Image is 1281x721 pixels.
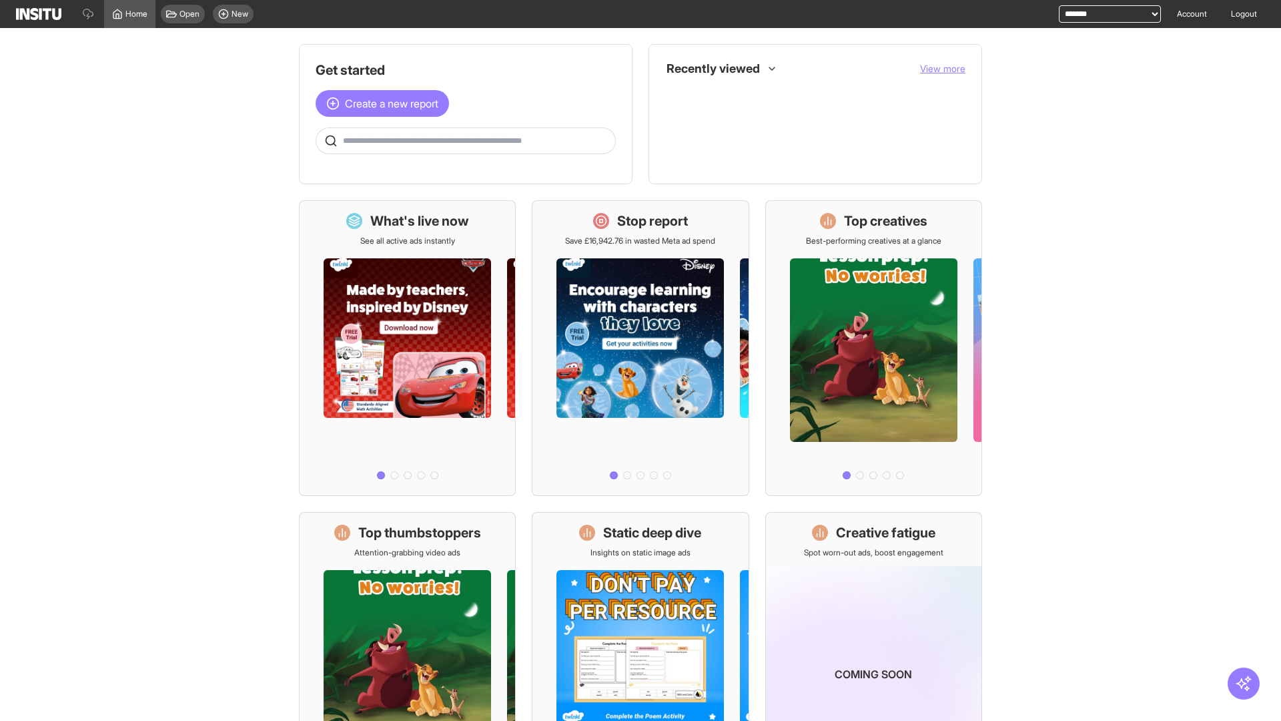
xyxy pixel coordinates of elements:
[354,547,460,558] p: Attention-grabbing video ads
[370,212,469,230] h1: What's live now
[603,523,701,542] h1: Static deep dive
[358,523,481,542] h1: Top thumbstoppers
[316,90,449,117] button: Create a new report
[125,9,147,19] span: Home
[16,8,61,20] img: Logo
[532,200,749,496] a: Stop reportSave £16,942.76 in wasted Meta ad spend
[316,61,616,79] h1: Get started
[360,236,455,246] p: See all active ads instantly
[179,9,199,19] span: Open
[565,236,715,246] p: Save £16,942.76 in wasted Meta ad spend
[345,95,438,111] span: Create a new report
[844,212,927,230] h1: Top creatives
[920,63,965,74] span: View more
[617,212,688,230] h1: Stop report
[590,547,691,558] p: Insights on static image ads
[232,9,248,19] span: New
[765,200,982,496] a: Top creativesBest-performing creatives at a glance
[920,62,965,75] button: View more
[299,200,516,496] a: What's live nowSee all active ads instantly
[806,236,941,246] p: Best-performing creatives at a glance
